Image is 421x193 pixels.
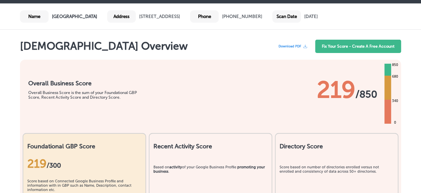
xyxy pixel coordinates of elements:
div: [STREET_ADDRESS] [139,14,180,19]
div: [PHONE_NUMBER] [222,14,262,19]
h2: Directory Score [280,143,394,150]
div: [DATE] [304,14,318,19]
span: / 850 [355,88,377,100]
div: Address [107,10,136,23]
div: 0 [393,120,397,125]
h2: Foundational GBP Score [27,143,141,150]
div: Name [20,10,49,23]
b: [GEOGRAPHIC_DATA] [52,14,97,19]
div: 219 [27,157,141,171]
h1: Overall Business Score [28,80,145,87]
span: Download PDF [279,44,301,48]
span: 219 [317,76,355,104]
h2: Recent Activity Score [153,143,268,150]
b: activity [169,165,182,169]
div: Overall Business Score is the sum of your Foundational GBP Score, Recent Activity Score and Direc... [28,90,145,100]
div: 680 [391,74,399,79]
div: Scan Date [272,10,301,23]
div: 850 [391,62,399,68]
b: promoting your business [153,165,265,174]
span: / 300 [47,161,61,169]
h1: [DEMOGRAPHIC_DATA] Overview [20,40,188,56]
div: 340 [391,98,399,104]
a: Fix Your Score - Create A Free Account [315,40,401,53]
div: Phone [190,10,219,23]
